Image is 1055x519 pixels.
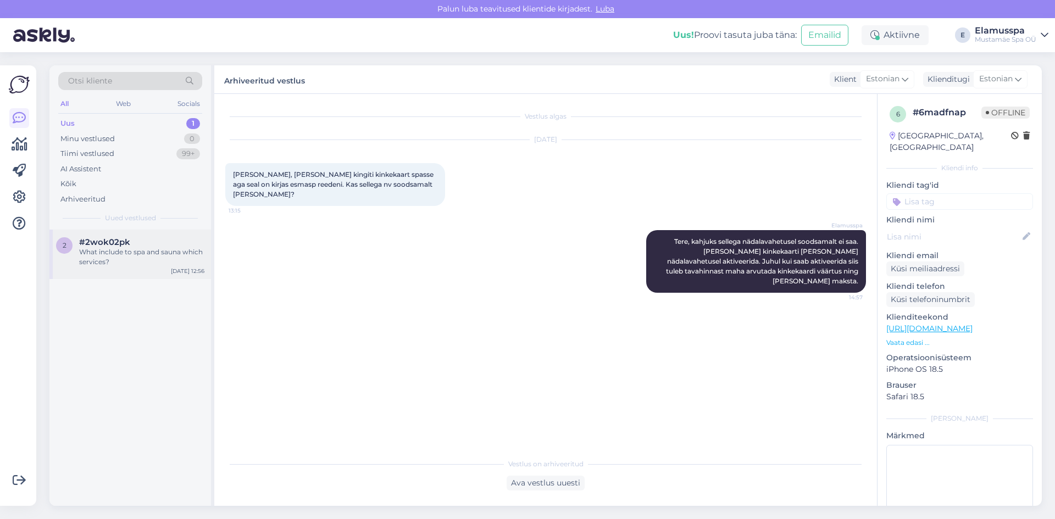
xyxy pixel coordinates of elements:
span: Otsi kliente [68,75,112,87]
span: Uued vestlused [105,213,156,223]
div: E [955,27,970,43]
div: 1 [186,118,200,129]
div: [DATE] [225,135,866,144]
span: #2wok02pk [79,237,130,247]
div: All [58,97,71,111]
div: [GEOGRAPHIC_DATA], [GEOGRAPHIC_DATA] [890,130,1011,153]
div: Arhiveeritud [60,194,105,205]
span: [PERSON_NAME], [PERSON_NAME] kingiti kinkekaart spasse aga seal on kirjas esmasp reedeni. Kas sel... [233,170,435,198]
div: 99+ [176,148,200,159]
span: 6 [896,110,900,118]
p: Kliendi tag'id [886,180,1033,191]
input: Lisa nimi [887,231,1020,243]
div: [DATE] 12:56 [171,267,204,275]
div: [PERSON_NAME] [886,414,1033,423]
span: 14:57 [821,293,863,302]
div: Uus [60,118,75,129]
div: Tiimi vestlused [60,148,114,159]
img: Askly Logo [9,74,30,95]
span: 13:15 [229,207,270,215]
div: Kliendi info [886,163,1033,173]
p: iPhone OS 18.5 [886,364,1033,375]
p: Kliendi email [886,250,1033,261]
div: What include to spa and sauna which services? [79,247,204,267]
div: Kõik [60,178,76,189]
div: Klient [830,74,857,85]
div: 0 [184,133,200,144]
span: Vestlus on arhiveeritud [508,459,584,469]
div: Web [114,97,133,111]
div: Mustamäe Spa OÜ [975,35,1036,44]
button: Emailid [801,25,848,46]
p: Vaata edasi ... [886,338,1033,348]
p: Kliendi telefon [886,281,1033,292]
a: [URL][DOMAIN_NAME] [886,323,973,333]
p: Klienditeekond [886,311,1033,323]
a: ElamusspaMustamäe Spa OÜ [975,26,1048,44]
span: 2 [63,241,66,249]
b: Uus! [673,30,694,40]
label: Arhiveeritud vestlus [224,72,305,87]
div: Aktiivne [862,25,929,45]
span: Offline [981,107,1030,119]
div: AI Assistent [60,164,101,175]
span: Luba [592,4,618,14]
div: # 6madfnap [913,106,981,119]
p: Brauser [886,380,1033,391]
div: Elamusspa [975,26,1036,35]
p: Kliendi nimi [886,214,1033,226]
div: Vestlus algas [225,111,866,121]
p: Märkmed [886,430,1033,442]
span: Estonian [979,73,1013,85]
div: Socials [175,97,202,111]
div: Klienditugi [923,74,970,85]
div: Minu vestlused [60,133,115,144]
span: Elamusspa [821,221,863,230]
p: Safari 18.5 [886,391,1033,403]
span: Estonian [866,73,899,85]
span: Tere, kahjuks sellega nädalavahetusel soodsamalt ei saa. [PERSON_NAME] kinkekaarti [PERSON_NAME] ... [666,237,860,285]
div: Proovi tasuta juba täna: [673,29,797,42]
div: Ava vestlus uuesti [507,476,585,490]
input: Lisa tag [886,193,1033,210]
div: Küsi meiliaadressi [886,261,964,276]
p: Operatsioonisüsteem [886,352,1033,364]
div: Küsi telefoninumbrit [886,292,975,307]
